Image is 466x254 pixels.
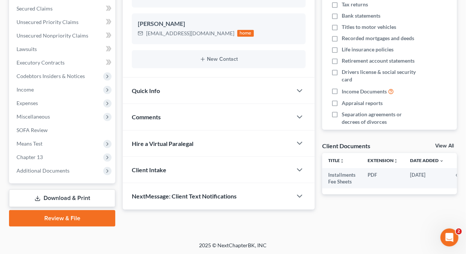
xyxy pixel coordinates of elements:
[342,88,387,95] span: Income Documents
[340,159,344,163] i: unfold_more
[17,19,78,25] span: Unsecured Priority Claims
[342,57,415,65] span: Retirement account statements
[17,113,50,120] span: Miscellaneous
[9,189,115,207] a: Download & Print
[17,59,65,66] span: Executory Contracts
[146,30,234,37] div: [EMAIL_ADDRESS][DOMAIN_NAME]
[342,12,380,20] span: Bank statements
[17,154,43,160] span: Chapter 13
[11,123,115,137] a: SOFA Review
[17,127,48,133] span: SOFA Review
[132,192,237,200] span: NextMessage: Client Text Notifications
[322,168,362,189] td: Installments Fee Sheets
[138,20,300,29] div: [PERSON_NAME]
[17,86,34,93] span: Income
[342,68,417,83] span: Drivers license & social security card
[17,167,69,174] span: Additional Documents
[17,46,37,52] span: Lawsuits
[394,159,398,163] i: unfold_more
[17,100,38,106] span: Expenses
[456,228,462,234] span: 2
[11,56,115,69] a: Executory Contracts
[17,73,85,79] span: Codebtors Insiders & Notices
[138,56,300,62] button: New Contact
[342,111,417,126] span: Separation agreements or decrees of divorces
[11,29,115,42] a: Unsecured Nonpriority Claims
[132,113,161,120] span: Comments
[404,168,450,189] td: [DATE]
[410,158,444,163] a: Date Added expand_more
[11,42,115,56] a: Lawsuits
[342,1,368,8] span: Tax returns
[11,15,115,29] a: Unsecured Priority Claims
[237,30,254,37] div: home
[362,168,404,189] td: PDF
[439,159,444,163] i: expand_more
[132,87,160,94] span: Quick Info
[132,140,193,147] span: Hire a Virtual Paralegal
[322,142,370,150] div: Client Documents
[435,143,454,149] a: View All
[17,32,88,39] span: Unsecured Nonpriority Claims
[368,158,398,163] a: Extensionunfold_more
[11,2,115,15] a: Secured Claims
[17,140,42,147] span: Means Test
[132,166,166,173] span: Client Intake
[342,99,383,107] span: Appraisal reports
[17,5,53,12] span: Secured Claims
[440,228,458,246] iframe: Intercom live chat
[9,210,115,227] a: Review & File
[342,23,396,31] span: Titles to motor vehicles
[342,46,394,53] span: Life insurance policies
[342,35,414,42] span: Recorded mortgages and deeds
[328,158,344,163] a: Titleunfold_more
